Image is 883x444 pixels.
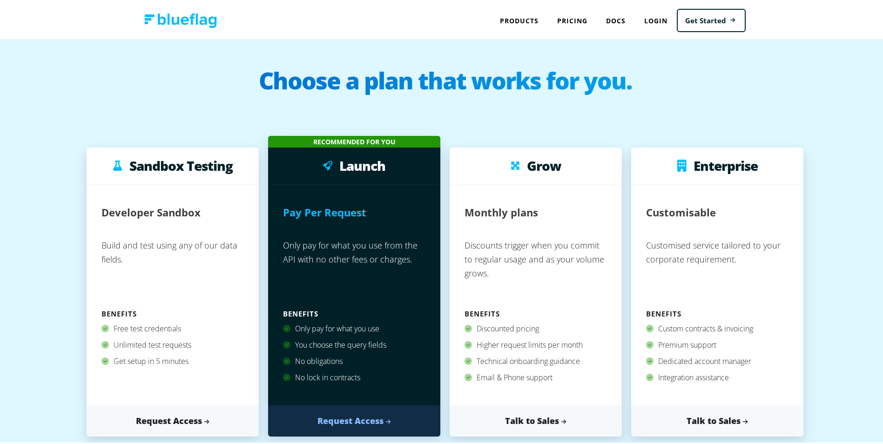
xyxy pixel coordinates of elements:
[9,67,881,104] h1: Choose a plan that works for you.
[144,12,217,26] img: Blue Flag logo
[646,368,789,384] div: Integration assistance
[465,368,607,384] div: Email & Phone support
[450,404,622,435] a: Talk to Sales
[548,9,597,28] a: Pricing
[597,9,635,28] a: Docs
[101,335,244,351] div: Unlimited test requests
[465,233,607,305] p: Discounts trigger when you commit to regular usage and as your volume grows.
[101,198,201,223] h2: Developer Sandbox
[283,368,425,384] div: No lock in contracts
[268,404,440,435] a: Request Access
[646,335,789,351] div: Premium support
[465,351,607,368] div: Technical onboarding guidance
[283,351,425,368] div: No obligations
[283,319,425,335] div: Only pay for what you use
[283,335,425,351] div: You choose the query fields
[339,157,385,171] h3: Launch
[283,233,425,305] p: Only pay for what you use from the API with no other fees or charges.
[87,404,259,435] a: Request Access
[646,351,789,368] div: Dedicated account manager
[283,198,366,223] h2: Pay Per Request
[646,319,789,335] div: Custom contracts & invoicing
[101,351,244,368] div: Get setup in 5 minutes
[129,157,233,171] h3: Sandbox Testing
[527,157,561,171] h3: Grow
[694,157,758,171] h3: Enterprise
[465,198,538,223] h2: Monthly plans
[646,233,789,305] p: Customised service tailored to your corporate requirement.
[491,9,548,28] div: Products
[465,335,607,351] div: Higher request limits per month
[677,7,746,31] a: Get Started
[635,9,677,28] a: Login to Blue Flag application
[646,198,716,223] h2: Customisable
[268,134,440,146] div: Recommended for you
[101,319,244,335] div: Free test credentials
[465,319,607,335] div: Discounted pricing
[631,404,803,435] a: Talk to Sales
[101,233,244,305] p: Build and test using any of our data fields.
